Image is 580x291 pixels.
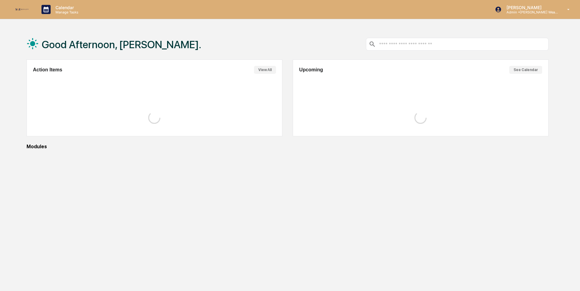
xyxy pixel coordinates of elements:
[27,144,549,149] div: Modules
[15,8,29,12] img: logo
[299,67,323,73] h2: Upcoming
[33,67,62,73] h2: Action Items
[51,10,81,14] p: Manage Tasks
[502,5,558,10] p: [PERSON_NAME]
[254,66,276,74] button: View All
[42,38,201,51] h1: Good Afternoon, [PERSON_NAME].
[502,10,558,14] p: Admin • [PERSON_NAME] Wealth
[509,66,542,74] button: See Calendar
[51,5,81,10] p: Calendar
